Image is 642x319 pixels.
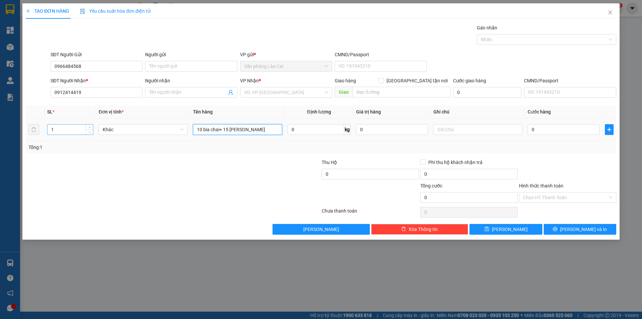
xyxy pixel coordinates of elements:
[384,77,450,84] span: [GEOGRAPHIC_DATA] tận nơi
[145,51,237,58] div: Người gửi
[605,124,614,135] button: plus
[335,87,352,97] span: Giao
[321,207,420,219] div: Chưa thanh toán
[409,226,438,233] span: Xóa Thông tin
[335,78,356,83] span: Giao hàng
[528,109,551,114] span: Cước hàng
[344,124,351,135] span: kg
[80,9,85,14] img: icon
[103,125,184,135] span: Khác
[426,159,485,166] span: Phí thu hộ khách nhận trả
[608,10,613,15] span: close
[240,78,259,83] span: VP Nhận
[453,78,486,83] label: Cước giao hàng
[605,127,613,132] span: plus
[401,227,406,232] span: delete
[193,109,213,114] span: Tên hàng
[228,90,233,95] span: user-add
[28,124,39,135] button: delete
[244,61,328,71] span: Văn phòng Lào Cai
[519,183,563,188] label: Hình thức thanh toán
[50,51,142,58] div: SĐT Người Gửi
[145,77,237,84] div: Người nhận
[492,226,528,233] span: [PERSON_NAME]
[26,9,30,13] span: plus
[193,124,282,135] input: VD: Bàn, Ghế
[322,160,337,165] span: Thu Hộ
[420,183,442,188] span: Tổng cước
[240,51,332,58] div: VP gửi
[352,87,450,97] input: Dọc đường
[485,227,489,232] span: save
[86,125,93,130] span: Increase Value
[88,130,92,134] span: down
[88,126,92,130] span: up
[356,124,428,135] input: 0
[356,109,381,114] span: Giá trị hàng
[273,224,370,235] button: [PERSON_NAME]
[47,109,52,114] span: SL
[28,144,248,151] div: Tổng: 1
[560,226,607,233] span: [PERSON_NAME] và In
[524,77,616,84] div: CMND/Passport
[80,8,150,14] span: Yêu cầu xuất hóa đơn điện tử
[544,224,616,235] button: printer[PERSON_NAME] và In
[99,109,124,114] span: Đơn vị tính
[469,224,542,235] button: save[PERSON_NAME]
[453,87,521,98] input: Cước giao hàng
[303,226,339,233] span: [PERSON_NAME]
[50,77,142,84] div: SĐT Người Nhận
[477,25,497,30] label: Gán nhãn
[371,224,468,235] button: deleteXóa Thông tin
[553,227,557,232] span: printer
[601,3,620,22] button: Close
[307,109,331,114] span: Định lượng
[431,105,525,118] th: Ghi chú
[26,8,69,14] span: TẠO ĐƠN HÀNG
[86,130,93,135] span: Decrease Value
[335,51,427,58] div: CMND/Passport
[433,124,522,135] input: Ghi Chú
